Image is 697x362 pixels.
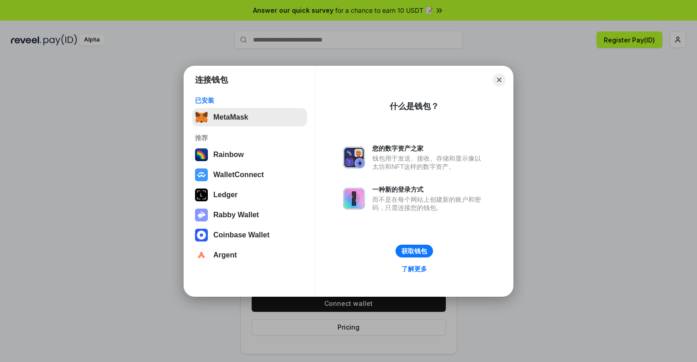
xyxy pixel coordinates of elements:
div: 钱包用于发送、接收、存储和显示像以太坊和NFT这样的数字资产。 [372,154,486,171]
div: Ledger [213,191,238,199]
img: svg+xml,%3Csvg%20width%3D%2228%22%20height%3D%2228%22%20viewBox%3D%220%200%2028%2028%22%20fill%3D... [195,249,208,262]
div: 什么是钱包？ [390,101,439,112]
div: 您的数字资产之家 [372,144,486,152]
div: 已安装 [195,96,304,105]
a: 了解更多 [396,263,433,275]
button: Rainbow [192,146,307,164]
img: svg+xml,%3Csvg%20xmlns%3D%22http%3A%2F%2Fwww.w3.org%2F2000%2Fsvg%22%20fill%3D%22none%22%20viewBox... [195,209,208,221]
div: Rainbow [213,151,244,159]
div: Rabby Wallet [213,211,259,219]
div: Argent [213,251,237,259]
button: MetaMask [192,108,307,126]
h1: 连接钱包 [195,74,228,85]
div: 一种新的登录方式 [372,185,486,194]
img: svg+xml,%3Csvg%20xmlns%3D%22http%3A%2F%2Fwww.w3.org%2F2000%2Fsvg%22%20fill%3D%22none%22%20viewBox... [343,188,365,210]
button: Argent [192,246,307,264]
img: svg+xml,%3Csvg%20xmlns%3D%22http%3A%2F%2Fwww.w3.org%2F2000%2Fsvg%22%20fill%3D%22none%22%20viewBox... [343,147,365,168]
button: Rabby Wallet [192,206,307,224]
button: 获取钱包 [396,245,433,257]
img: svg+xml,%3Csvg%20xmlns%3D%22http%3A%2F%2Fwww.w3.org%2F2000%2Fsvg%22%20width%3D%2228%22%20height%3... [195,189,208,201]
button: Close [493,73,506,86]
button: Coinbase Wallet [192,226,307,244]
div: MetaMask [213,113,248,121]
button: Ledger [192,186,307,204]
div: WalletConnect [213,171,264,179]
img: svg+xml,%3Csvg%20width%3D%2228%22%20height%3D%2228%22%20viewBox%3D%220%200%2028%2028%22%20fill%3D... [195,229,208,241]
div: 了解更多 [401,265,427,273]
div: 而不是在每个网站上创建新的账户和密码，只需连接您的钱包。 [372,195,486,212]
img: svg+xml,%3Csvg%20width%3D%22120%22%20height%3D%22120%22%20viewBox%3D%220%200%20120%20120%22%20fil... [195,148,208,161]
img: svg+xml,%3Csvg%20width%3D%2228%22%20height%3D%2228%22%20viewBox%3D%220%200%2028%2028%22%20fill%3D... [195,168,208,181]
img: svg+xml,%3Csvg%20fill%3D%22none%22%20height%3D%2233%22%20viewBox%3D%220%200%2035%2033%22%20width%... [195,111,208,124]
button: WalletConnect [192,166,307,184]
div: 获取钱包 [401,247,427,255]
div: Coinbase Wallet [213,231,269,239]
div: 推荐 [195,134,304,142]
